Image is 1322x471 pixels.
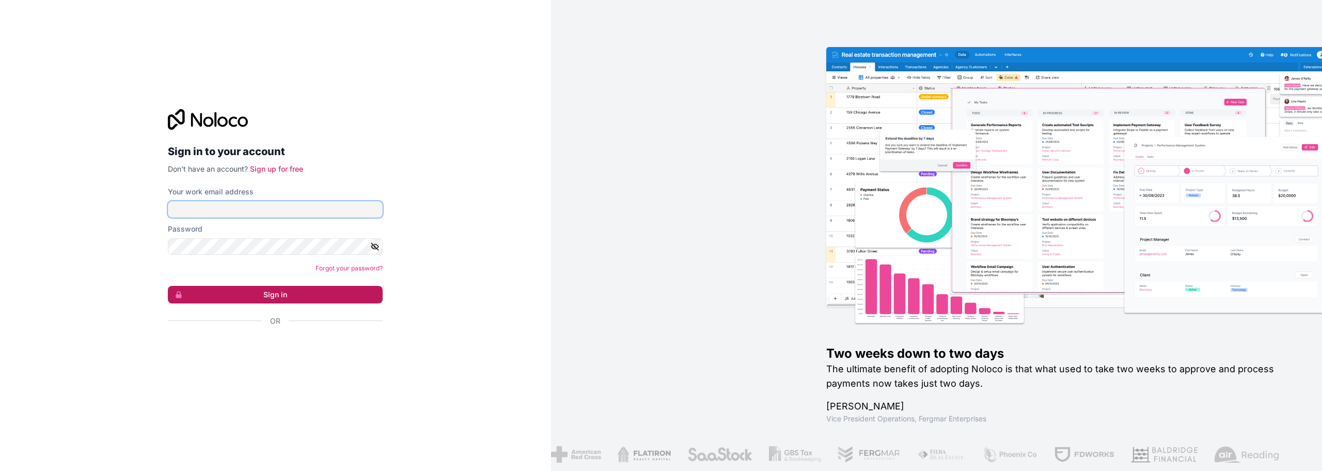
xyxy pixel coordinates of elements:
[830,446,893,463] img: /assets/fergmar-CudnrXN5.png
[761,446,814,463] img: /assets/gbstax-C-GtDUiK.png
[250,164,303,173] a: Sign up for free
[168,238,383,255] input: Password
[1207,446,1272,463] img: /assets/airreading-FwAmRzSr.png
[909,446,958,463] img: /assets/fiera-fwj2N5v4.png
[168,142,383,161] h2: Sign in to your account
[826,345,1289,362] h1: Two weeks down to two days
[1046,446,1107,463] img: /assets/fdworks-Bi04fVtw.png
[543,446,593,463] img: /assets/american-red-cross-BAupjrZR.png
[168,201,383,218] input: Email address
[168,224,202,234] label: Password
[826,399,1289,414] h1: [PERSON_NAME]
[680,446,745,463] img: /assets/saastock-C6Zbiodz.png
[168,164,248,173] span: Don't have an account?
[163,338,380,360] iframe: Sign in with Google Button
[270,316,280,326] span: Or
[1123,446,1190,463] img: /assets/baldridge-DxmPIwAm.png
[168,286,383,303] button: Sign in
[168,187,254,197] label: Your work email address
[316,264,383,272] a: Forgot your password?
[826,362,1289,391] h2: The ultimate benefit of adopting Noloco is that what used to take two weeks to approve and proces...
[974,446,1030,463] img: /assets/phoenix-BREaitsQ.png
[826,414,1289,424] h1: Vice President Operations , Fergmar Enterprises
[610,446,664,463] img: /assets/flatiron-C8eUkumj.png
